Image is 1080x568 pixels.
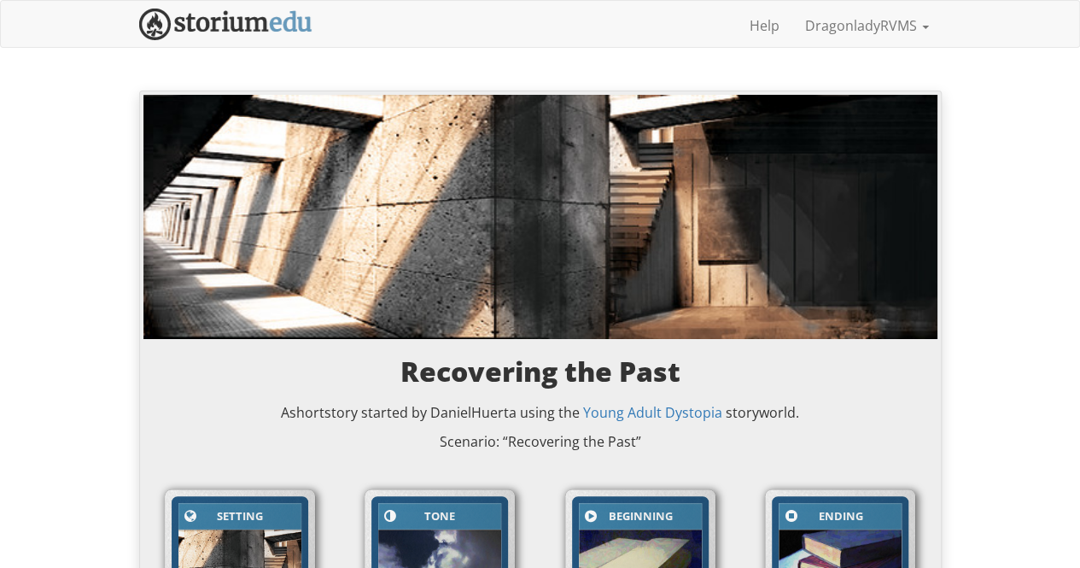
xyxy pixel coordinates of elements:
p: Scenario: “ Recovering the Past ” [161,432,920,452]
div: Beginning [600,507,680,526]
span: using the storyworld. [517,403,799,422]
div: Setting [200,507,280,526]
h3: Recovering the Past [161,356,920,386]
img: StoriumEDU [139,9,312,40]
div: Ending [800,507,880,526]
a: Help [737,4,792,47]
div: Tone [400,507,480,526]
img: A modern hallway, made from concrete and fashioned with strange angles. [143,95,937,339]
p: A short story started by DanielHuerta [161,403,920,423]
a: Young Adult Dystopia [583,403,722,422]
a: DragonladyRVMS [792,4,942,47]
